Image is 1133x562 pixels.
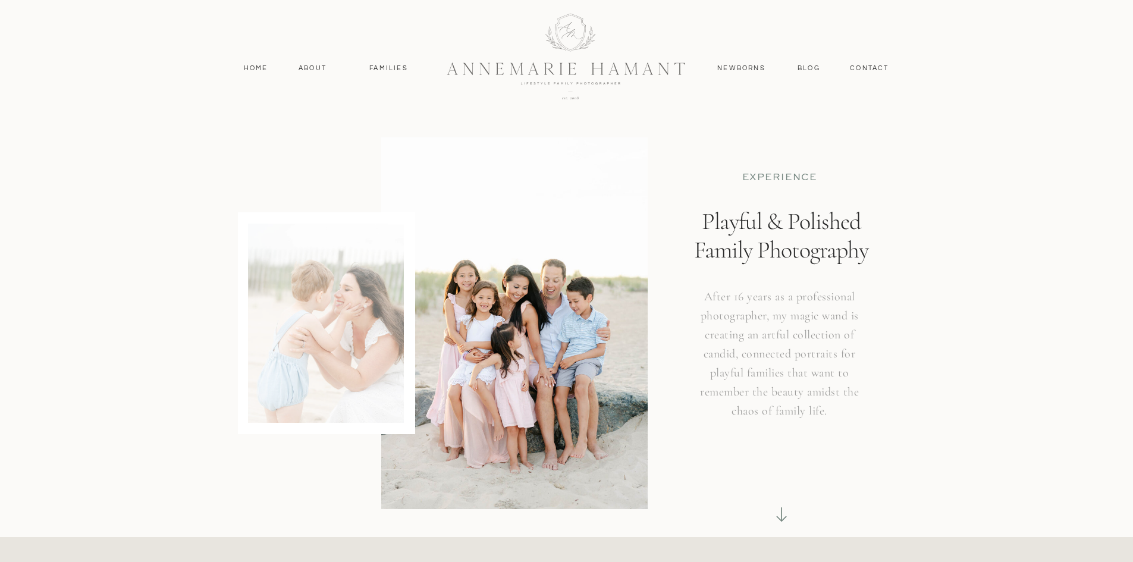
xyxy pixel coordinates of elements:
[795,63,823,74] a: Blog
[692,287,867,440] h3: After 16 years as a professional photographer, my magic wand is creating an artful collection of ...
[685,207,878,315] h1: Playful & Polished Family Photography
[362,63,416,74] a: Families
[844,63,896,74] a: contact
[713,63,770,74] a: Newborns
[296,63,330,74] a: About
[707,171,853,184] p: EXPERIENCE
[238,63,274,74] a: Home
